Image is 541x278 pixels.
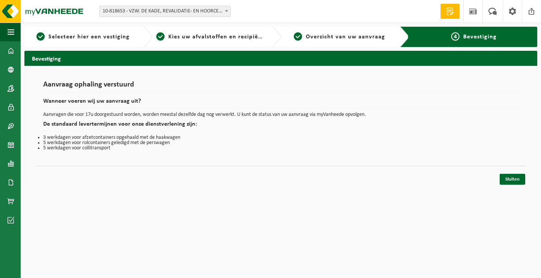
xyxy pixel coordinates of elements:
[43,121,518,131] h2: De standaard levertermijnen voor onze dienstverlening zijn:
[306,34,385,40] span: Overzicht van uw aanvraag
[99,6,231,17] span: 10-818653 - VZW. DE KADE, REVALIDATIE- EN HOORCENTRUM SPERMALIE - BRUGGE
[24,51,537,65] h2: Bevestiging
[43,98,518,108] h2: Wanneer voeren wij uw aanvraag uit?
[48,34,130,40] span: Selecteer hier een vestiging
[168,34,272,40] span: Kies uw afvalstoffen en recipiënten
[43,146,518,151] li: 5 werkdagen voor collitransport
[43,140,518,146] li: 5 werkdagen voor rolcontainers geledigd met de perswagen
[100,6,230,17] span: 10-818653 - VZW. DE KADE, REVALIDATIE- EN HOORCENTRUM SPERMALIE - BRUGGE
[285,32,394,41] a: 3Overzicht van uw aanvraag
[500,174,525,185] a: Sluiten
[43,81,518,93] h1: Aanvraag ophaling verstuurd
[156,32,266,41] a: 2Kies uw afvalstoffen en recipiënten
[451,32,459,41] span: 4
[36,32,45,41] span: 1
[294,32,302,41] span: 3
[28,32,138,41] a: 1Selecteer hier een vestiging
[463,34,497,40] span: Bevestiging
[43,112,518,117] p: Aanvragen die voor 17u doorgestuurd worden, worden meestal dezelfde dag nog verwerkt. U kunt de s...
[43,135,518,140] li: 3 werkdagen voor afzetcontainers opgehaald met de haakwagen
[156,32,165,41] span: 2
